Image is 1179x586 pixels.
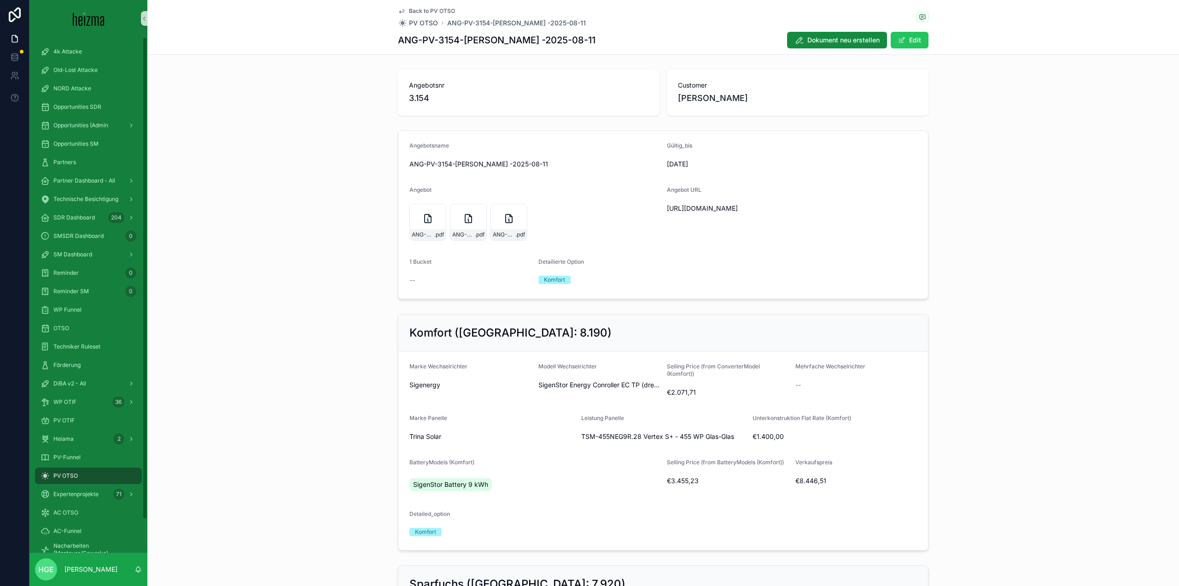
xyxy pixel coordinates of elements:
[53,214,95,221] span: SDR Dashboard
[53,269,79,277] span: Reminder
[53,288,89,295] span: Reminder SM
[35,99,142,115] a: Opportunities SDR
[73,11,105,26] img: App logo
[35,449,142,466] a: PV-Funnel
[538,363,597,370] span: Modell Wechselrichter
[667,160,788,169] span: [DATE]
[35,541,142,558] a: Nacharbeiten (Monteure/Gewerke)
[35,523,142,539] a: AC-Funnel
[667,459,784,466] span: Selling Price (from BatteryModels (Komfort))
[35,338,142,355] a: Techniker Ruleset
[35,80,142,97] a: NORD Attacke
[35,302,142,318] a: WP Funnel
[53,85,91,92] span: NORD Attacke
[35,431,142,447] a: Heiama2
[795,363,865,370] span: Mehrfache Wechselrichter
[753,432,917,441] span: €1.400,00
[53,66,98,74] span: Old-Lost Attacke
[53,306,82,314] span: WP Funnel
[35,172,142,189] a: Partner Dashboard - All
[112,397,124,408] div: 36
[125,286,136,297] div: 0
[891,32,928,48] button: Edit
[53,177,115,184] span: Partner Dashboard - All
[35,412,142,429] a: PV OTIF
[35,375,142,392] a: DiBA v2 - All
[409,326,612,340] h2: Komfort ([GEOGRAPHIC_DATA]: 8.190)
[409,432,441,441] span: Trina Solar
[35,504,142,521] a: AC OTSO
[53,509,78,516] span: AC OTSO
[409,258,432,265] span: 1 Bucket
[53,380,86,387] span: DiBA v2 - All
[53,122,108,129] span: Opportunities (Admin
[53,491,99,498] span: Expertenprojekte
[538,258,584,265] span: Detailierte Option
[53,48,82,55] span: 4k Attacke
[795,476,917,485] span: €8.446,51
[35,191,142,207] a: Technische Besichtigung
[113,489,124,500] div: 71
[795,380,801,390] span: --
[538,380,660,390] span: SigenStor Energy Conroller EC TP (dreiphasig) 10.0
[515,231,525,238] span: .pdf
[409,142,449,149] span: Angebotsname
[125,267,136,278] div: 0
[581,432,734,441] span: TSM-455NEG9R.28 Vertex S+ - 455 WP Glas-Glas
[409,380,440,390] span: Sigenergy
[53,325,69,332] span: OTSO
[667,476,788,485] span: €3.455,23
[35,117,142,134] a: Opportunities (Admin
[434,231,444,238] span: .pdf
[35,265,142,281] a: Reminder0
[753,414,851,421] span: Unterkonstruktion Flat Rate (Komfort)
[667,186,701,193] span: Angebot URL
[398,7,455,15] a: Back to PV OTSO
[409,363,467,370] span: Marke Wechselrichter
[35,62,142,78] a: Old-Lost Attacke
[38,564,54,575] span: HGE
[53,398,76,406] span: WP OTIF
[667,388,788,397] span: €2.071,71
[35,394,142,410] a: WP OTIF36
[409,459,474,466] span: BatteryModels (Komfort)
[415,528,436,536] div: Komfort
[53,361,81,369] span: Förderung
[53,542,133,557] span: Nacharbeiten (Monteure/Gewerke)
[35,228,142,244] a: SMSDR Dashboard0
[412,231,434,238] span: ANG-PV-3154-[PERSON_NAME]--2025-08-11
[678,92,748,105] span: [PERSON_NAME]
[409,186,432,193] span: Angebot
[409,18,438,28] span: PV OTSO
[493,231,515,238] span: ANG-PV-3154-[PERSON_NAME]--2025-08-11
[667,142,692,149] span: Gültig_bis
[795,459,832,466] span: Verkaufspreis
[35,468,142,484] a: PV OTSO
[125,231,136,242] div: 0
[64,565,117,574] p: [PERSON_NAME]
[413,480,488,489] span: SigenStor Battery 9 kWh
[53,417,75,424] span: PV OTIF
[787,32,887,48] button: Dokument neu erstellen
[667,363,760,377] span: Selling Price (from ConverterModel (Komfort))
[53,140,99,148] span: Opportunities SM
[409,160,660,169] span: ANG-PV-3154-[PERSON_NAME] -2025-08-11
[35,43,142,60] a: 4k Attacke
[447,18,586,28] a: ANG-PV-3154-[PERSON_NAME] -2025-08-11
[398,18,438,28] a: PV OTSO
[667,204,917,213] span: [URL][DOMAIN_NAME]
[35,283,142,300] a: Reminder SM0
[53,195,118,203] span: Technische Besichtigung
[398,34,595,47] h1: ANG-PV-3154-[PERSON_NAME] -2025-08-11
[53,454,81,461] span: PV-Funnel
[409,510,450,517] span: Detailed_option
[53,527,82,535] span: AC-Funnel
[409,276,415,285] span: --
[53,251,92,258] span: SM Dashboard
[53,472,78,479] span: PV OTSO
[807,36,880,45] span: Dokument neu erstellen
[35,486,142,503] a: Expertenprojekte71
[409,92,648,105] span: 3.154
[544,276,565,284] div: Komfort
